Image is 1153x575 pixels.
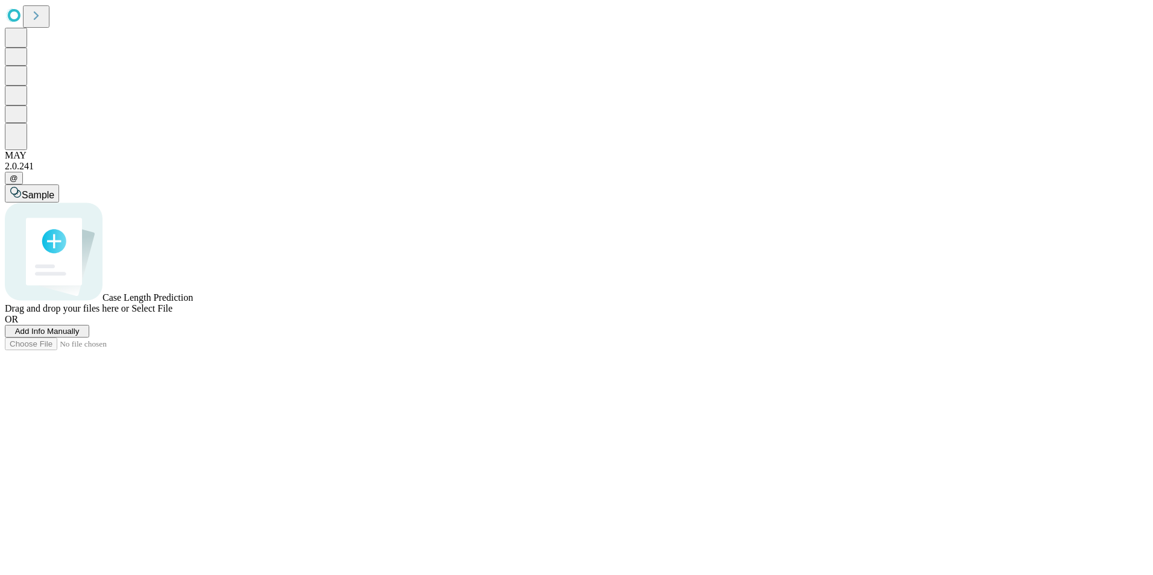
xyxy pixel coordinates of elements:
button: @ [5,172,23,184]
div: 2.0.241 [5,161,1148,172]
div: MAY [5,150,1148,161]
button: Sample [5,184,59,203]
span: OR [5,314,18,324]
span: @ [10,174,18,183]
span: Sample [22,190,54,200]
button: Add Info Manually [5,325,89,338]
span: Case Length Prediction [103,292,193,303]
span: Drag and drop your files here or [5,303,129,313]
span: Add Info Manually [15,327,80,336]
span: Select File [131,303,172,313]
